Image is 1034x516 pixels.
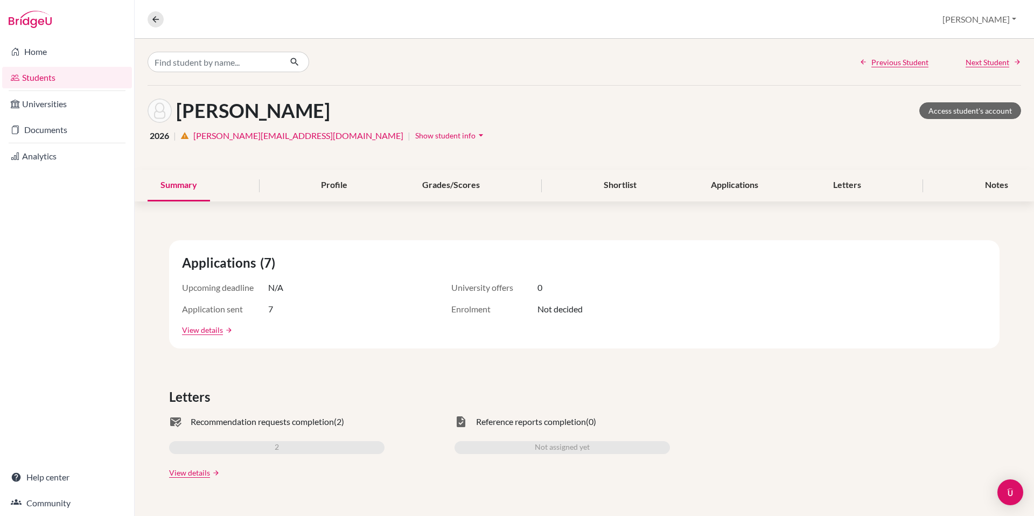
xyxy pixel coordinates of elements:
[972,170,1021,201] div: Notes
[169,467,210,478] a: View details
[476,130,486,141] i: arrow_drop_down
[997,479,1023,505] div: Open Intercom Messenger
[919,102,1021,119] a: Access student's account
[210,469,220,477] a: arrow_forward
[191,415,334,428] span: Recommendation requests completion
[451,303,537,316] span: Enrolment
[275,441,279,454] span: 2
[408,129,410,142] span: |
[698,170,771,201] div: Applications
[586,415,596,428] span: (0)
[182,253,260,273] span: Applications
[148,170,210,201] div: Summary
[860,57,928,68] a: Previous Student
[938,9,1021,30] button: [PERSON_NAME]
[537,303,583,316] span: Not decided
[176,99,330,122] h1: [PERSON_NAME]
[334,415,344,428] span: (2)
[193,129,403,142] a: [PERSON_NAME][EMAIL_ADDRESS][DOMAIN_NAME]
[535,441,590,454] span: Not assigned yet
[182,281,268,294] span: Upcoming deadline
[409,170,493,201] div: Grades/Scores
[451,281,537,294] span: University offers
[260,253,280,273] span: (7)
[455,415,467,428] span: task
[268,281,283,294] span: N/A
[308,170,360,201] div: Profile
[180,131,189,140] i: warning
[2,41,132,62] a: Home
[223,326,233,334] a: arrow_forward
[415,131,476,140] span: Show student info
[591,170,649,201] div: Shortlist
[537,281,542,294] span: 0
[182,324,223,336] a: View details
[476,415,586,428] span: Reference reports completion
[182,303,268,316] span: Application sent
[2,492,132,514] a: Community
[9,11,52,28] img: Bridge-U
[148,99,172,123] img: Sophie Abraham's avatar
[169,415,182,428] span: mark_email_read
[268,303,273,316] span: 7
[820,170,874,201] div: Letters
[173,129,176,142] span: |
[2,119,132,141] a: Documents
[2,67,132,88] a: Students
[966,57,1021,68] a: Next Student
[148,52,281,72] input: Find student by name...
[966,57,1009,68] span: Next Student
[150,129,169,142] span: 2026
[2,93,132,115] a: Universities
[871,57,928,68] span: Previous Student
[2,466,132,488] a: Help center
[2,145,132,167] a: Analytics
[169,387,214,407] span: Letters
[415,127,487,144] button: Show student infoarrow_drop_down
